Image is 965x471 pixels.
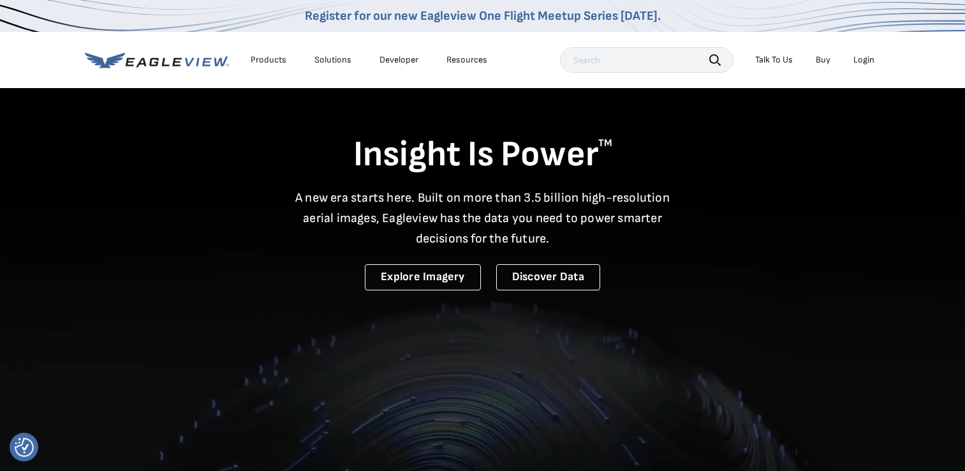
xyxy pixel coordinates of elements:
p: A new era starts here. Built on more than 3.5 billion high-resolution aerial images, Eagleview ha... [288,188,678,249]
a: Explore Imagery [365,264,481,290]
div: Products [251,54,286,66]
a: Buy [816,54,830,66]
div: Login [853,54,874,66]
a: Developer [379,54,418,66]
div: Solutions [314,54,351,66]
a: Register for our new Eagleview One Flight Meetup Series [DATE]. [305,8,661,24]
button: Consent Preferences [15,438,34,457]
a: Discover Data [496,264,600,290]
img: Revisit consent button [15,438,34,457]
input: Search [560,47,733,73]
div: Talk To Us [755,54,793,66]
h1: Insight Is Power [85,133,881,177]
div: Resources [446,54,487,66]
sup: TM [598,137,612,149]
